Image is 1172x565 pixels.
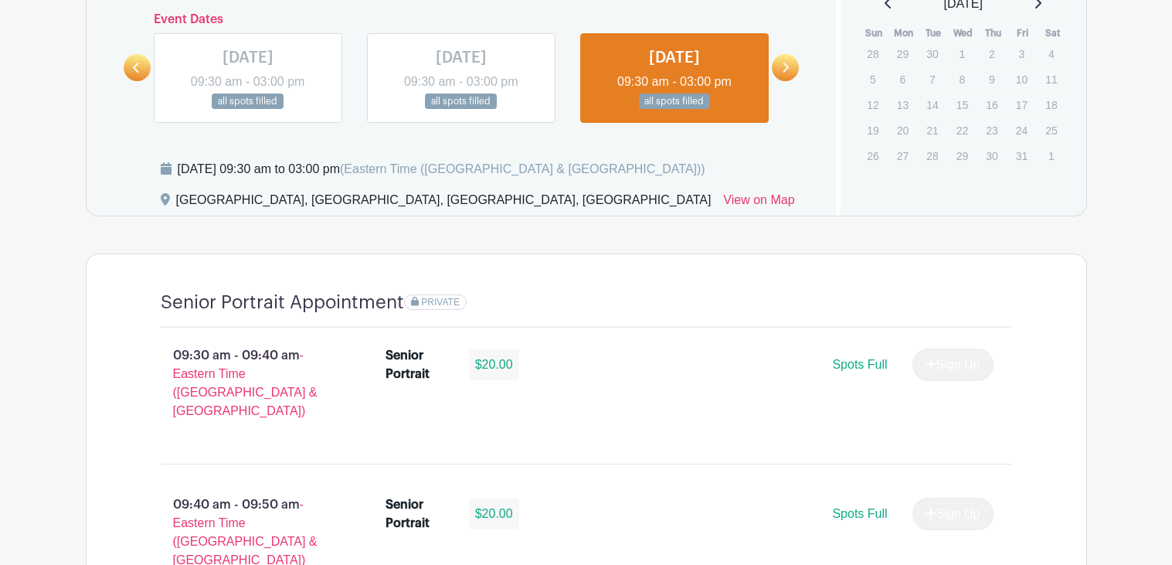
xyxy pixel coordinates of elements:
[889,26,919,41] th: Mon
[919,118,945,142] p: 21
[1009,93,1034,117] p: 17
[386,495,450,533] div: Senior Portrait
[1009,144,1034,168] p: 31
[979,144,1004,168] p: 30
[890,42,916,66] p: 29
[178,160,705,179] div: [DATE] 09:30 am to 03:00 pm
[860,93,885,117] p: 12
[1038,93,1064,117] p: 18
[919,26,949,41] th: Tue
[949,67,975,91] p: 8
[1038,144,1064,168] p: 1
[890,93,916,117] p: 13
[890,144,916,168] p: 27
[173,349,318,417] span: - Eastern Time ([GEOGRAPHIC_DATA] & [GEOGRAPHIC_DATA])
[1008,26,1038,41] th: Fri
[979,93,1004,117] p: 16
[860,67,885,91] p: 5
[176,191,712,216] div: [GEOGRAPHIC_DATA], [GEOGRAPHIC_DATA], [GEOGRAPHIC_DATA], [GEOGRAPHIC_DATA]
[1009,42,1034,66] p: 3
[859,26,889,41] th: Sun
[340,162,705,175] span: (Eastern Time ([GEOGRAPHIC_DATA] & [GEOGRAPHIC_DATA]))
[161,291,404,314] h4: Senior Portrait Appointment
[723,191,794,216] a: View on Map
[1038,118,1064,142] p: 25
[979,42,1004,66] p: 2
[860,144,885,168] p: 26
[860,118,885,142] p: 19
[1009,67,1034,91] p: 10
[860,42,885,66] p: 28
[1038,26,1068,41] th: Sat
[919,42,945,66] p: 30
[136,340,362,427] p: 09:30 am - 09:40 am
[919,67,945,91] p: 7
[949,42,975,66] p: 1
[979,118,1004,142] p: 23
[949,26,979,41] th: Wed
[832,507,887,520] span: Spots Full
[386,346,450,383] div: Senior Portrait
[151,12,773,27] h6: Event Dates
[949,118,975,142] p: 22
[949,93,975,117] p: 15
[890,118,916,142] p: 20
[469,349,519,380] div: $20.00
[978,26,1008,41] th: Thu
[421,297,460,308] span: PRIVATE
[1009,118,1034,142] p: 24
[919,93,945,117] p: 14
[979,67,1004,91] p: 9
[469,499,519,529] div: $20.00
[1038,42,1064,66] p: 4
[832,358,887,371] span: Spots Full
[919,144,945,168] p: 28
[949,144,975,168] p: 29
[890,67,916,91] p: 6
[1038,67,1064,91] p: 11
